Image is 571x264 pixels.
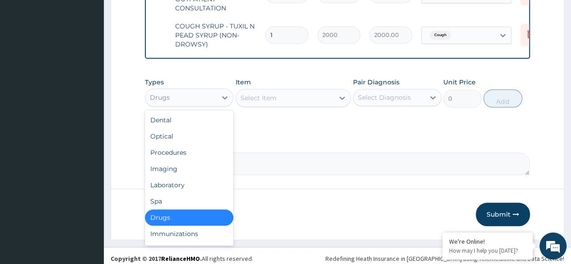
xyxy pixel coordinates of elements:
[145,226,233,242] div: Immunizations
[145,209,233,226] div: Drugs
[52,76,125,167] span: We're online!
[145,79,164,86] label: Types
[145,193,233,209] div: Spa
[145,144,233,161] div: Procedures
[5,171,172,203] textarea: Type your message and hit 'Enter'
[161,255,200,263] a: RelianceHMO
[145,177,233,193] div: Laboratory
[150,93,170,102] div: Drugs
[358,93,411,102] div: Select Diagnosis
[145,242,233,258] div: Others
[449,247,526,255] p: How may I help you today?
[443,78,476,87] label: Unit Price
[241,93,277,102] div: Select Item
[325,254,564,263] div: Redefining Heath Insurance in [GEOGRAPHIC_DATA] using Telemedicine and Data Science!
[353,78,399,87] label: Pair Diagnosis
[145,128,233,144] div: Optical
[145,140,530,148] label: Comment
[17,45,37,68] img: d_794563401_company_1708531726252_794563401
[430,31,451,40] span: Cough
[483,89,522,107] button: Add
[111,255,202,263] strong: Copyright © 2017 .
[148,5,170,26] div: Minimize live chat window
[47,51,152,62] div: Chat with us now
[449,237,526,245] div: We're Online!
[145,112,233,128] div: Dental
[145,161,233,177] div: Imaging
[236,78,251,87] label: Item
[476,203,530,226] button: Submit
[171,17,261,53] td: COUGH SYRUP - TUXIL N PEAD SYRUP (NON-DROWSY)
